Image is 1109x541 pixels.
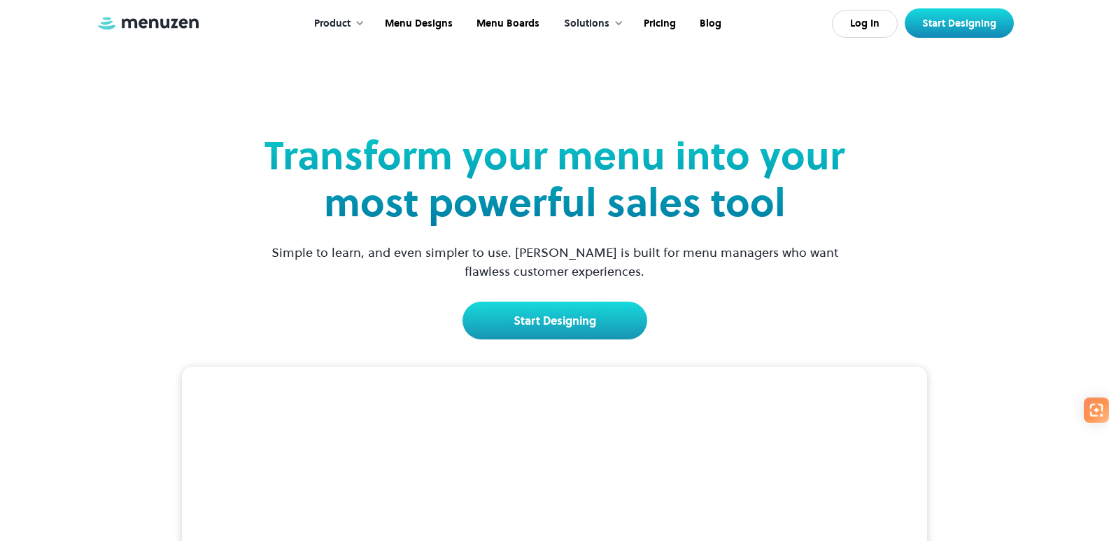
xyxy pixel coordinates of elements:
[564,16,609,31] div: Solutions
[686,2,732,45] a: Blog
[832,10,898,38] a: Log In
[260,243,850,281] p: Simple to learn, and even simpler to use. [PERSON_NAME] is built for menu managers who want flawl...
[372,2,463,45] a: Menu Designs
[462,302,647,339] a: Start Designing
[463,2,550,45] a: Menu Boards
[630,2,686,45] a: Pricing
[300,2,372,45] div: Product
[260,132,850,226] h1: Transform your menu into your most powerful sales tool
[314,16,351,31] div: Product
[905,8,1014,38] a: Start Designing
[550,2,630,45] div: Solutions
